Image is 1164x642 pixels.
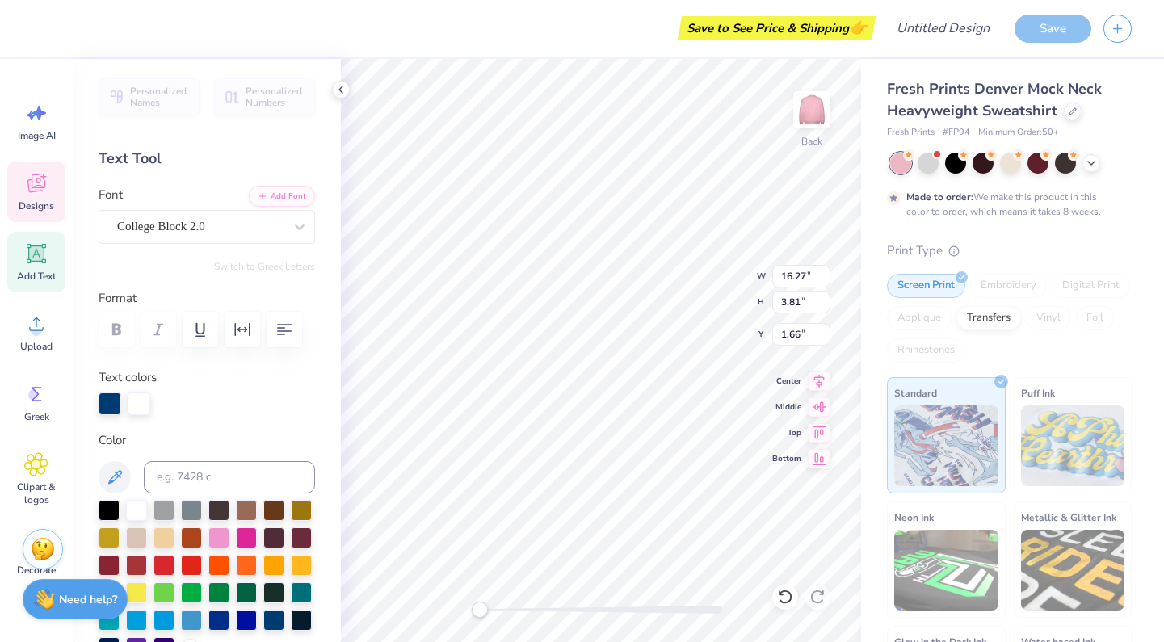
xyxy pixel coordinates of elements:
div: Foil [1076,306,1114,330]
span: Middle [772,401,801,413]
div: Accessibility label [472,602,488,618]
button: Add Font [249,186,315,207]
label: Color [99,431,315,450]
div: Screen Print [887,274,965,298]
span: Add Text [17,270,56,283]
label: Format [99,289,315,308]
strong: Made to order: [906,191,973,204]
span: 👉 [849,18,867,37]
div: Rhinestones [887,338,965,363]
img: Neon Ink [894,530,998,611]
span: Minimum Order: 50 + [978,126,1059,140]
button: Switch to Greek Letters [214,260,315,273]
div: We make this product in this color to order, which means it takes 8 weeks. [906,190,1105,219]
span: Neon Ink [894,509,934,526]
div: Applique [887,306,952,330]
input: Untitled Design [884,12,1002,44]
span: Clipart & logos [10,480,63,506]
span: Puff Ink [1021,384,1055,401]
div: Embroidery [970,274,1047,298]
img: Puff Ink [1021,405,1125,486]
span: # FP94 [943,126,970,140]
span: Personalized Numbers [246,86,305,108]
div: Back [801,134,822,149]
span: Bottom [772,452,801,465]
span: Image AI [18,129,56,142]
span: Designs [19,199,54,212]
button: Personalized Names [99,78,200,115]
button: Personalized Numbers [214,78,315,115]
label: Font [99,186,123,204]
div: Print Type [887,241,1132,260]
span: Greek [24,410,49,423]
span: Metallic & Glitter Ink [1021,509,1116,526]
input: e.g. 7428 c [144,461,315,493]
div: Transfers [956,306,1021,330]
img: Metallic & Glitter Ink [1021,530,1125,611]
span: Personalized Names [130,86,190,108]
div: Digital Print [1052,274,1130,298]
span: Fresh Prints Denver Mock Neck Heavyweight Sweatshirt [887,79,1102,120]
strong: Need help? [59,592,117,607]
label: Text colors [99,368,157,387]
img: Back [796,94,828,126]
div: Vinyl [1026,306,1071,330]
div: Text Tool [99,148,315,170]
div: Save to See Price & Shipping [682,16,872,40]
img: Standard [894,405,998,486]
span: Upload [20,340,53,353]
span: Top [772,426,801,439]
span: Standard [894,384,937,401]
span: Fresh Prints [887,126,935,140]
span: Center [772,375,801,388]
span: Decorate [17,564,56,577]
